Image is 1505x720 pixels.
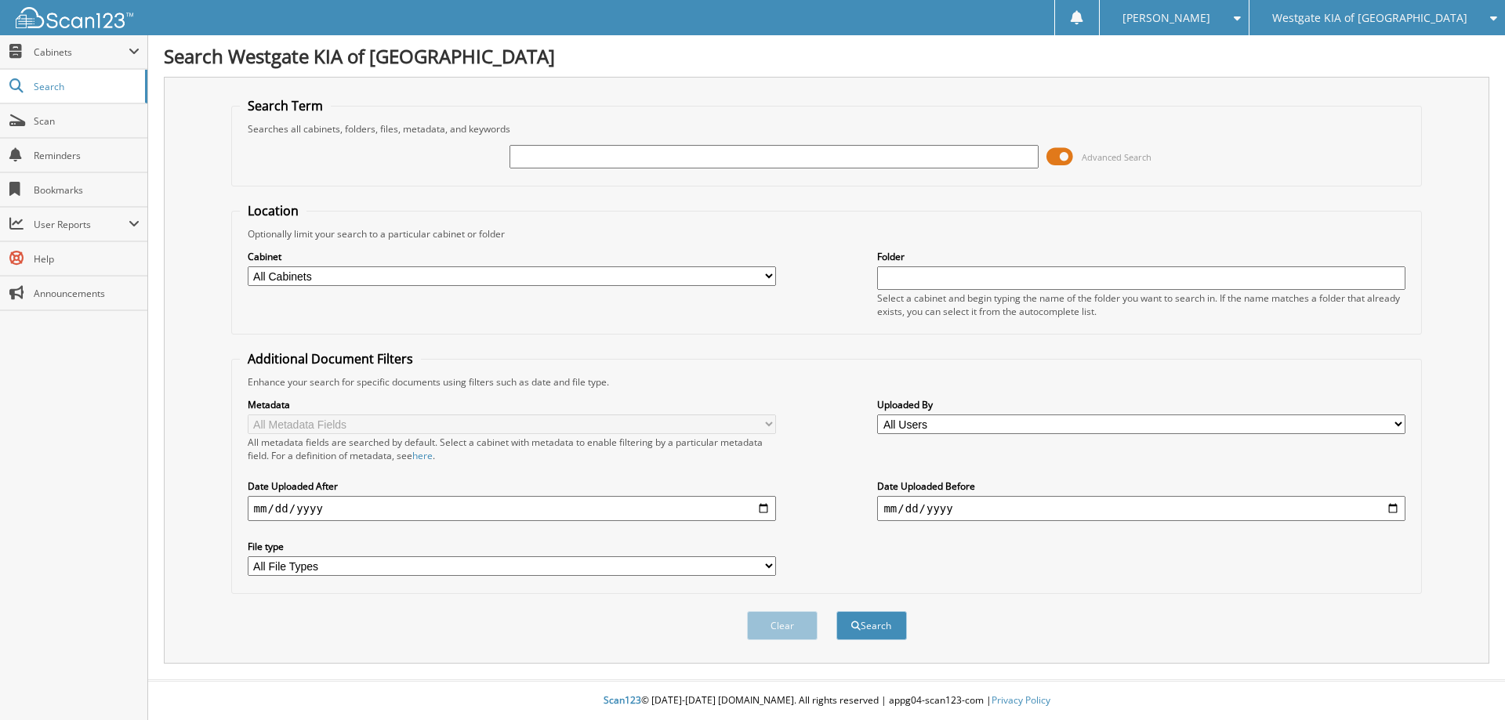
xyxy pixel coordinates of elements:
[240,350,421,367] legend: Additional Document Filters
[34,114,140,128] span: Scan
[248,398,776,411] label: Metadata
[877,250,1405,263] label: Folder
[34,80,137,93] span: Search
[164,43,1489,69] h1: Search Westgate KIA of [GEOGRAPHIC_DATA]
[412,449,433,462] a: here
[248,250,776,263] label: Cabinet
[248,479,776,493] label: Date Uploaded After
[1122,13,1210,23] span: [PERSON_NAME]
[248,496,776,521] input: start
[240,122,1414,136] div: Searches all cabinets, folders, files, metadata, and keywords
[1082,151,1151,163] span: Advanced Search
[16,7,133,28] img: scan123-logo-white.svg
[34,252,140,266] span: Help
[240,97,331,114] legend: Search Term
[34,45,129,59] span: Cabinets
[836,611,907,640] button: Search
[747,611,818,640] button: Clear
[248,540,776,553] label: File type
[34,287,140,300] span: Announcements
[877,496,1405,521] input: end
[992,693,1050,707] a: Privacy Policy
[877,291,1405,318] div: Select a cabinet and begin typing the name of the folder you want to search in. If the name match...
[34,149,140,162] span: Reminders
[34,183,140,197] span: Bookmarks
[148,682,1505,720] div: © [DATE]-[DATE] [DOMAIN_NAME]. All rights reserved | appg04-scan123-com |
[1272,13,1467,23] span: Westgate KIA of [GEOGRAPHIC_DATA]
[877,479,1405,493] label: Date Uploaded Before
[240,202,306,219] legend: Location
[240,375,1414,389] div: Enhance your search for specific documents using filters such as date and file type.
[248,436,776,462] div: All metadata fields are searched by default. Select a cabinet with metadata to enable filtering b...
[34,218,129,231] span: User Reports
[240,227,1414,241] div: Optionally limit your search to a particular cabinet or folder
[877,398,1405,411] label: Uploaded By
[604,693,641,707] span: Scan123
